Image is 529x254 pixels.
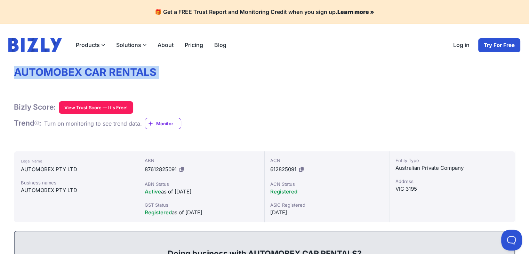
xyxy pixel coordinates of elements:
[8,38,62,52] img: bizly_logo.svg
[8,8,521,15] h4: 🎁 Get a FREE Trust Report and Monitoring Credit when you sign up.
[145,181,258,188] div: ABN Status
[59,101,133,114] button: View Trust Score — It's Free!
[145,188,161,195] span: Active
[156,120,181,127] span: Monitor
[21,157,132,165] div: Legal Name
[270,208,384,217] div: [DATE]
[270,188,297,195] span: Registered
[21,179,132,186] div: Business names
[145,157,258,164] div: ABN
[395,185,509,193] div: VIC 3195
[501,230,522,251] iframe: Toggle Customer Support
[179,38,209,52] a: Pricing
[145,118,181,129] a: Monitor
[21,165,132,174] div: AUTOMOBEX PTY LTD
[395,178,509,185] div: Address
[395,164,509,172] div: Australian Private Company
[395,157,509,164] div: Entity Type
[70,38,111,52] label: Products
[145,166,177,173] span: 87612825091
[145,209,172,216] span: Registered
[337,8,374,15] a: Learn more »
[270,166,296,173] span: 612825091
[448,38,475,53] a: Log in
[209,38,232,52] a: Blog
[478,38,521,53] a: Try For Free
[152,38,179,52] a: About
[270,181,384,188] div: ACN Status
[14,66,515,79] h1: AUTOMOBEX CAR RENTALS
[21,186,132,195] div: AUTOMOBEX PTY LTD
[145,201,258,208] div: GST Status
[111,38,152,52] label: Solutions
[14,103,56,112] h1: Bizly Score:
[14,119,41,128] h1: Trend :
[270,201,384,208] div: ASIC Registered
[270,157,384,164] div: ACN
[145,188,258,196] div: as of [DATE]
[145,208,258,217] div: as of [DATE]
[44,119,142,128] div: Turn on monitoring to see trend data.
